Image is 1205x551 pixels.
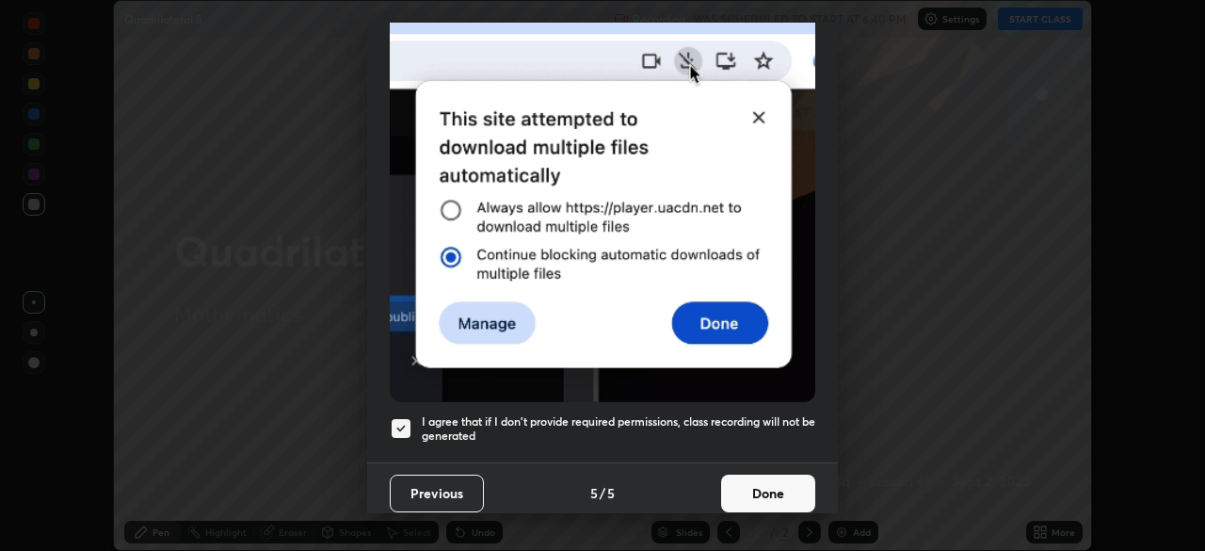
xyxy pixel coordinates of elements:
h4: 5 [590,483,598,503]
button: Done [721,475,815,512]
button: Previous [390,475,484,512]
h5: I agree that if I don't provide required permissions, class recording will not be generated [422,414,815,444]
h4: 5 [607,483,615,503]
h4: / [600,483,605,503]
